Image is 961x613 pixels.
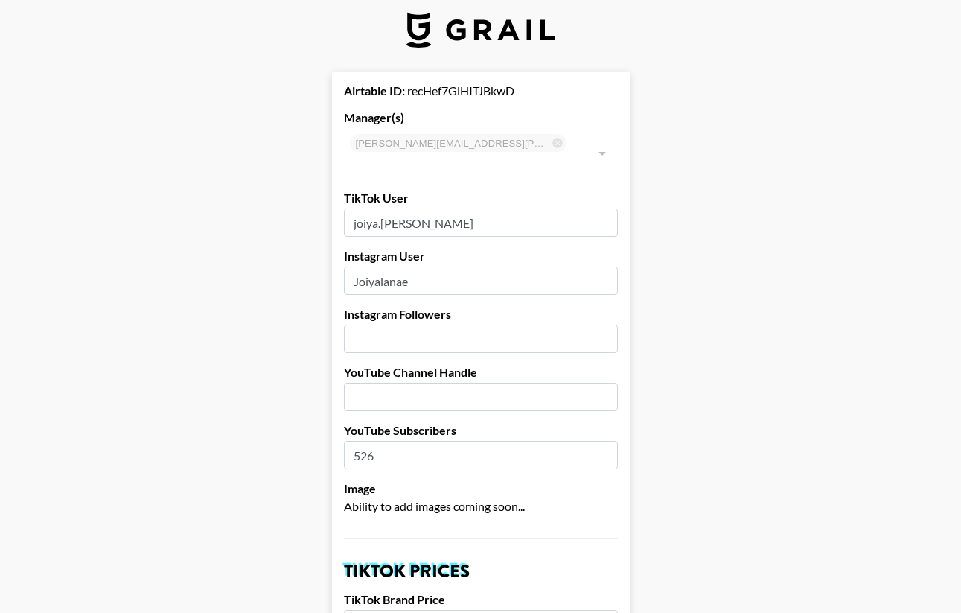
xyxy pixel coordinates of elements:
span: Ability to add images coming soon... [344,499,525,513]
strong: Airtable ID: [344,83,405,98]
img: Grail Talent Logo [406,12,555,48]
label: YouTube Channel Handle [344,365,618,380]
label: Instagram User [344,249,618,264]
div: recHef7GlHITJBkwD [344,83,618,98]
label: Image [344,481,618,496]
h2: TikTok Prices [344,562,618,580]
label: Instagram Followers [344,307,618,322]
label: Manager(s) [344,110,618,125]
label: YouTube Subscribers [344,423,618,438]
label: TikTok Brand Price [344,592,618,607]
label: TikTok User [344,191,618,206]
